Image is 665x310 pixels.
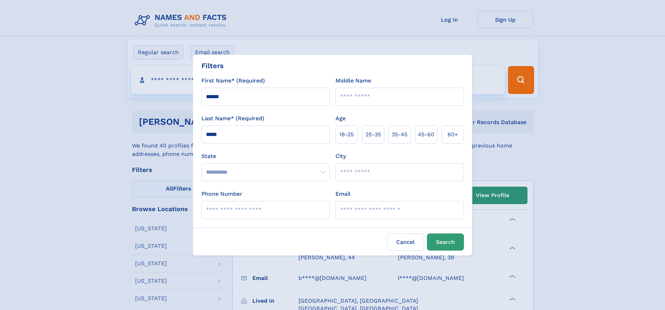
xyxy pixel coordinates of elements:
[201,152,330,160] label: State
[201,60,224,71] div: Filters
[339,130,354,139] span: 18‑25
[335,152,346,160] label: City
[387,233,424,251] label: Cancel
[365,130,381,139] span: 25‑35
[201,114,264,123] label: Last Name* (Required)
[335,190,350,198] label: Email
[335,77,371,85] label: Middle Name
[418,130,434,139] span: 45‑60
[335,114,346,123] label: Age
[392,130,407,139] span: 35‑45
[427,233,464,251] button: Search
[201,77,265,85] label: First Name* (Required)
[448,130,458,139] span: 60+
[201,190,242,198] label: Phone Number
